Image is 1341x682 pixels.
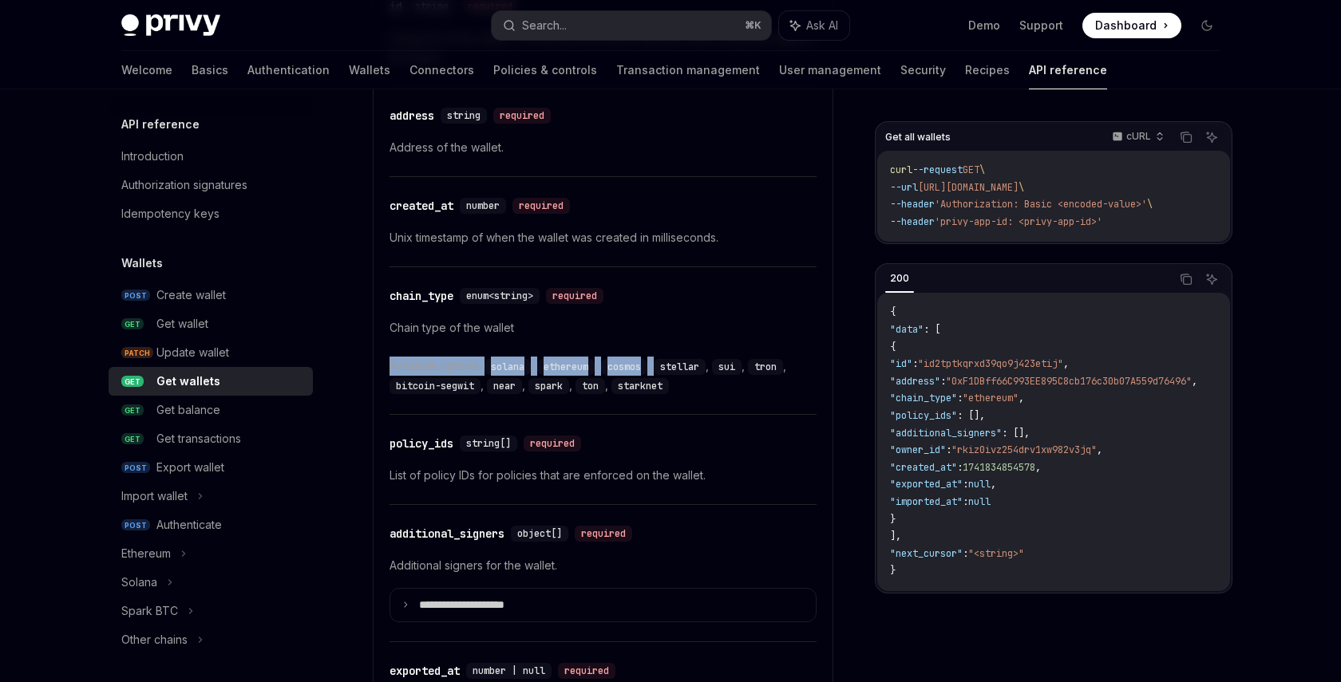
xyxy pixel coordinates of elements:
[121,487,188,506] div: Import wallet
[192,51,228,89] a: Basics
[390,466,817,485] p: List of policy IDs for policies that are enforced on the wallet.
[918,181,1019,194] span: [URL][DOMAIN_NAME]
[745,19,761,32] span: ⌘ K
[487,376,528,395] div: ,
[487,378,522,394] code: near
[1176,269,1197,290] button: Copy the contents from the code block
[611,378,669,394] code: starknet
[121,347,153,359] span: PATCH
[109,396,313,424] a: GETGet balance
[1035,461,1041,474] span: ,
[447,109,481,122] span: string
[390,436,453,451] div: policy_ids
[748,357,789,376] div: ,
[924,323,940,336] span: : [
[601,359,647,375] code: cosmos
[121,544,171,563] div: Ethereum
[963,392,1019,404] span: "ethereum"
[946,375,1192,388] span: "0xF1DBff66C993EE895C8cb176c30b07A559d76496"
[109,281,313,309] a: POSTCreate wallet
[1019,18,1063,34] a: Support
[1103,124,1171,151] button: cURL
[1063,357,1069,370] span: ,
[890,461,957,474] span: "created_at"
[517,527,562,540] span: object[]
[890,427,1002,440] span: "additional_signers"
[109,171,313,199] a: Authorization signatures
[390,138,817,157] p: Address of the wallet.
[890,392,957,404] span: "chain_type"
[156,343,229,362] div: Update wallet
[1095,18,1157,34] span: Dashboard
[576,376,611,395] div: ,
[109,453,313,482] a: POSTExport wallet
[485,357,537,376] div: ,
[121,51,172,89] a: Welcome
[390,357,817,395] div: Available options:
[890,323,924,336] span: "data"
[575,526,632,542] div: required
[156,429,241,448] div: Get transactions
[156,372,220,391] div: Get wallets
[963,495,968,508] span: :
[963,547,968,560] span: :
[121,601,178,621] div: Spark BTC
[390,288,453,304] div: chain_type
[890,341,896,353] span: {
[109,367,313,396] a: GETGet wallets
[957,409,985,422] span: : [],
[890,478,963,491] span: "exported_at"
[806,18,838,34] span: Ask AI
[885,269,914,288] div: 200
[957,392,963,404] span: :
[493,108,551,124] div: required
[885,131,951,144] span: Get all wallets
[537,359,595,375] code: ethereum
[492,11,771,40] button: Search...⌘K
[935,215,1102,228] span: 'privy-app-id: <privy-app-id>'
[968,495,991,508] span: null
[890,547,963,560] span: "next_cursor"
[1194,13,1220,38] button: Toggle dark mode
[121,14,220,37] img: dark logo
[121,376,144,388] span: GET
[968,547,1024,560] span: "<string>"
[912,357,918,370] span: :
[1097,443,1102,456] span: ,
[1192,375,1197,388] span: ,
[390,198,453,214] div: created_at
[890,164,912,176] span: curl
[912,164,963,176] span: --request
[616,51,760,89] a: Transaction management
[965,51,1010,89] a: Recipes
[890,198,935,211] span: --header
[890,409,957,422] span: "policy_ids"
[156,286,226,305] div: Create wallet
[485,359,531,375] code: solana
[466,437,511,450] span: string[]
[409,51,474,89] a: Connectors
[779,51,881,89] a: User management
[1019,392,1024,404] span: ,
[963,461,1035,474] span: 1741834854578
[156,314,208,333] div: Get wallet
[390,378,481,394] code: bitcoin-segwit
[390,663,460,679] div: exported_at
[121,115,200,134] h5: API reference
[390,318,817,337] p: Chain type of the wallet
[247,51,330,89] a: Authentication
[1176,127,1197,148] button: Copy the contents from the code block
[1019,181,1024,194] span: \
[522,16,567,35] div: Search...
[748,359,783,375] code: tron
[109,511,313,539] a: POSTAuthenticate
[890,495,963,508] span: "imported_at"
[576,378,605,394] code: ton
[121,175,247,195] div: Authorization signatures
[946,443,951,456] span: :
[890,513,896,526] span: }
[109,142,313,171] a: Introduction
[963,478,968,491] span: :
[991,478,996,491] span: ,
[1002,427,1030,440] span: : [],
